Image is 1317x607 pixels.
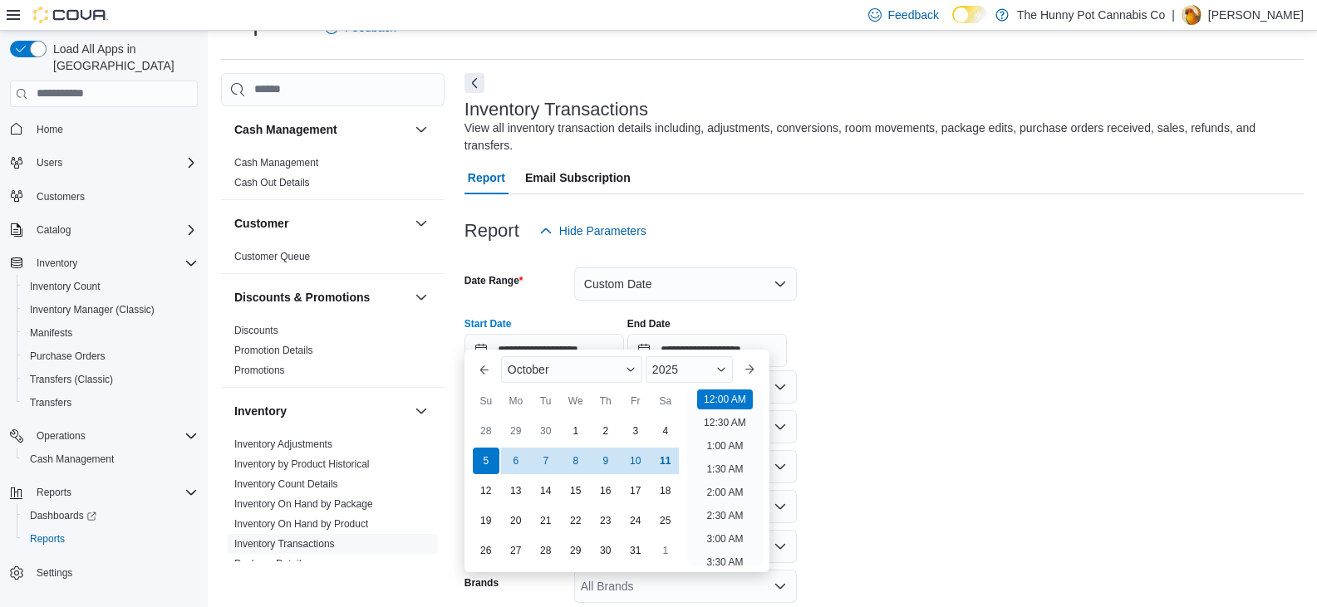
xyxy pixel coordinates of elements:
[23,506,198,526] span: Dashboards
[234,538,335,550] a: Inventory Transactions
[3,151,204,174] button: Users
[234,365,285,376] a: Promotions
[3,252,204,275] button: Inventory
[411,401,431,421] button: Inventory
[30,153,198,173] span: Users
[652,363,678,376] span: 2025
[471,416,681,565] div: October, 2025
[3,218,204,242] button: Catalog
[30,532,65,546] span: Reports
[23,300,161,320] a: Inventory Manager (Classic)
[33,7,108,23] img: Cova
[622,507,649,534] div: day-24
[234,403,287,419] h3: Inventory
[774,540,787,553] button: Open list of options
[47,41,198,74] span: Load All Apps in [GEOGRAPHIC_DATA]
[3,560,204,585] button: Settings
[700,436,749,456] li: 1:00 AM
[17,275,204,298] button: Inventory Count
[30,119,198,140] span: Home
[533,214,653,247] button: Hide Parameters
[464,73,484,93] button: Next
[234,251,310,262] a: Customer Queue
[652,448,679,474] div: day-11
[508,363,549,376] span: October
[23,323,79,343] a: Manifests
[592,537,619,564] div: day-30
[37,429,86,443] span: Operations
[234,477,338,491] span: Inventory Count Details
[627,334,787,367] input: Press the down key to open a popover containing a calendar.
[464,576,499,590] label: Brands
[700,459,749,479] li: 1:30 AM
[221,153,445,199] div: Cash Management
[563,537,589,564] div: day-29
[30,303,155,316] span: Inventory Manager (Classic)
[30,350,106,363] span: Purchase Orders
[687,389,763,565] ul: Time
[411,120,431,140] button: Cash Management
[23,346,112,366] a: Purchase Orders
[533,418,559,444] div: day-30
[30,482,198,502] span: Reports
[774,580,787,593] button: Open list of options
[563,507,589,534] div: day-22
[234,478,338,490] a: Inventory Count Details
[533,537,559,564] div: day-28
[533,477,559,504] div: day-14
[700,506,749,526] li: 2:30 AM
[533,507,559,534] div: day-21
[17,448,204,471] button: Cash Management
[30,562,198,583] span: Settings
[574,267,797,301] button: Custom Date
[697,389,753,409] li: 12:00 AM
[234,557,307,570] span: Package Details
[592,477,619,504] div: day-16
[622,537,649,564] div: day-31
[1208,5,1304,25] p: [PERSON_NAME]
[563,418,589,444] div: day-1
[3,424,204,448] button: Operations
[30,326,72,340] span: Manifests
[37,566,72,580] span: Settings
[622,448,649,474] div: day-10
[646,356,733,383] div: Button. Open the year selector. 2025 is currently selected.
[17,345,204,368] button: Purchase Orders
[23,346,198,366] span: Purchase Orders
[411,213,431,233] button: Customer
[503,448,529,474] div: day-6
[30,220,198,240] span: Catalog
[234,558,307,570] a: Package Details
[464,120,1295,154] div: View all inventory transaction details including, adjustments, conversions, room movements, packa...
[234,289,408,306] button: Discounts & Promotions
[23,300,198,320] span: Inventory Manager (Classic)
[473,477,499,504] div: day-12
[774,500,787,513] button: Open list of options
[30,453,114,466] span: Cash Management
[23,370,198,389] span: Transfers (Classic)
[234,518,368,530] a: Inventory On Hand by Product
[464,221,519,241] h3: Report
[234,344,313,357] span: Promotion Details
[473,448,499,474] div: day-5
[411,287,431,307] button: Discounts & Promotions
[592,507,619,534] div: day-23
[503,477,529,504] div: day-13
[592,448,619,474] div: day-9
[700,552,749,572] li: 3:30 AM
[563,477,589,504] div: day-15
[501,356,642,383] div: Button. Open the month selector. October is currently selected.
[30,373,113,386] span: Transfers (Classic)
[592,388,619,414] div: Th
[952,6,987,23] input: Dark Mode
[3,481,204,504] button: Reports
[17,504,204,527] a: Dashboards
[234,403,408,419] button: Inventory
[622,388,649,414] div: Fr
[23,449,198,469] span: Cash Management
[23,323,198,343] span: Manifests
[464,317,512,330] label: Start Date
[736,356,763,383] button: Next month
[1017,5,1165,25] p: The Hunny Pot Cannabis Co
[234,325,278,336] a: Discounts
